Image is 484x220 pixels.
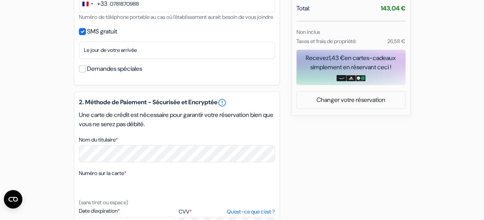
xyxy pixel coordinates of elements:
[179,208,275,216] label: CVV
[79,13,273,20] small: Numéro de téléphone portable au cas où l'établissement aurait besoin de vous joindre
[87,26,117,37] label: SMS gratuit
[337,75,346,81] img: amazon-card-no-text.png
[296,38,357,45] small: Taxes et frais de propriété:
[4,190,22,208] button: Ouvrir le widget CMP
[79,98,275,107] h5: 2. Méthode de Paiement - Sécurisée et Encryptée
[387,38,405,45] small: 26,58 €
[79,207,175,215] label: Date d'expiration
[296,28,320,35] small: Non inclus
[329,54,345,62] span: 1,43 €
[381,4,405,12] strong: 143,04 €
[218,98,227,107] a: error_outline
[79,169,126,177] label: Numéro sur la carte
[87,63,142,74] label: Demandes spéciales
[356,75,365,81] img: uber-uber-eats-card.png
[79,136,118,144] label: Nom du titulaire
[226,208,275,216] a: Qu'est-ce que c'est ?
[79,110,275,129] p: Une carte de crédit est nécessaire pour garantir votre réservation bien que vous ne serez pas déb...
[346,75,356,81] img: adidas-card.png
[79,199,128,206] small: (sans tiret ou espace)
[297,93,405,107] a: Changer votre réservation
[296,4,310,13] span: Total:
[296,53,405,72] div: Recevez en cartes-cadeaux simplement en réservant ceci !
